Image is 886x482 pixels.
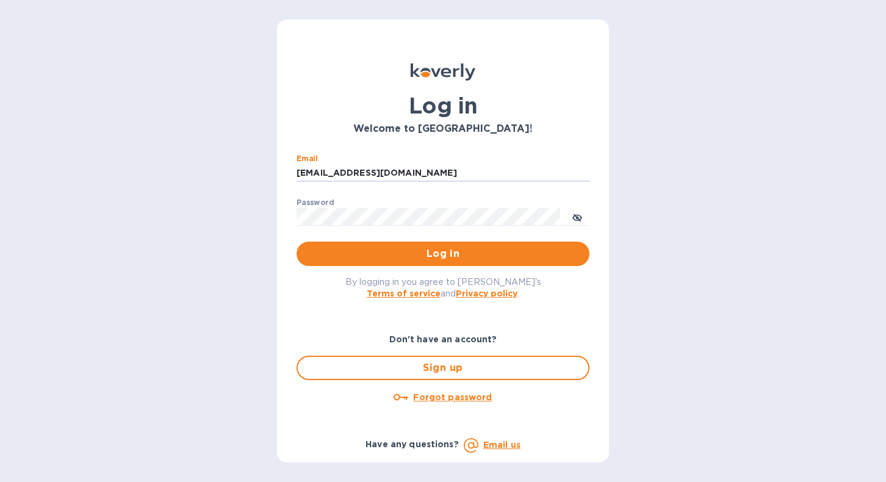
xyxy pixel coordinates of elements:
[297,242,589,266] button: Log in
[411,63,475,81] img: Koverly
[389,334,497,344] b: Don't have an account?
[366,439,459,449] b: Have any questions?
[345,277,541,298] span: By logging in you agree to [PERSON_NAME]'s and .
[565,204,589,229] button: toggle password visibility
[297,199,334,206] label: Password
[308,361,578,375] span: Sign up
[297,123,589,135] h3: Welcome to [GEOGRAPHIC_DATA]!
[367,289,441,298] a: Terms of service
[297,93,589,118] h1: Log in
[297,155,318,162] label: Email
[306,246,580,261] span: Log in
[413,392,492,402] u: Forgot password
[456,289,517,298] a: Privacy policy
[297,164,589,182] input: Enter email address
[483,440,520,450] a: Email us
[297,356,589,380] button: Sign up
